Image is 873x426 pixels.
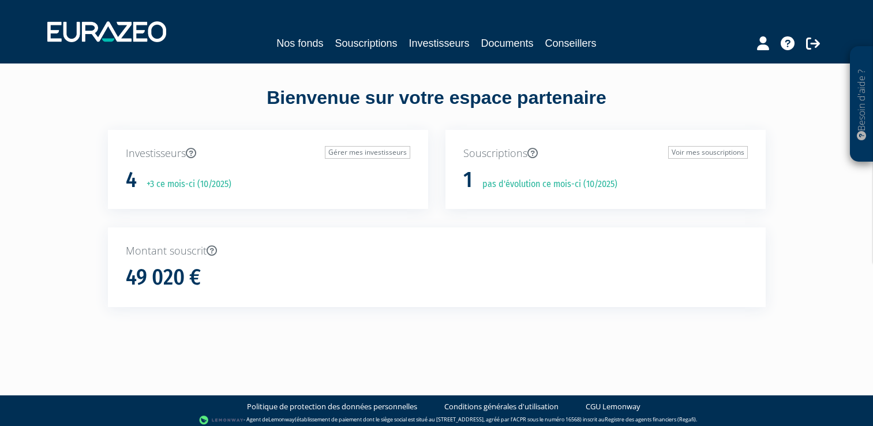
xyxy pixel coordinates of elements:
a: Lemonway [268,416,295,423]
p: Montant souscrit [126,244,748,259]
a: Politique de protection des données personnelles [247,401,417,412]
a: CGU Lemonway [586,401,640,412]
p: Souscriptions [463,146,748,161]
p: pas d'évolution ce mois-ci (10/2025) [474,178,617,191]
a: Registre des agents financiers (Regafi) [605,416,696,423]
a: Conseillers [545,35,597,51]
a: Conditions générales d'utilisation [444,401,559,412]
a: Investisseurs [409,35,469,51]
a: Documents [481,35,534,51]
img: logo-lemonway.png [199,414,243,426]
h1: 4 [126,168,137,192]
a: Gérer mes investisseurs [325,146,410,159]
div: Bienvenue sur votre espace partenaire [99,85,774,130]
h1: 1 [463,168,473,192]
p: +3 ce mois-ci (10/2025) [138,178,231,191]
p: Besoin d'aide ? [855,53,868,156]
a: Nos fonds [276,35,323,51]
h1: 49 020 € [126,266,201,290]
p: Investisseurs [126,146,410,161]
img: 1732889491-logotype_eurazeo_blanc_rvb.png [47,21,166,42]
a: Souscriptions [335,35,397,51]
div: - Agent de (établissement de paiement dont le siège social est situé au [STREET_ADDRESS], agréé p... [12,414,861,426]
a: Voir mes souscriptions [668,146,748,159]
